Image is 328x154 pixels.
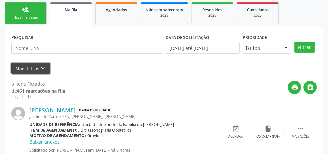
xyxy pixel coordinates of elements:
a: [PERSON_NAME] [29,107,76,114]
div: Mais ações [292,135,309,139]
div: 8 itens filtrados [11,81,65,87]
span: Agendados [106,7,127,13]
span: Ultrassonografia Obstetrica [80,127,132,133]
span: Baixa Prioridade [78,107,112,114]
div: Jardim do Carmo, S/N, [PERSON_NAME], [PERSON_NAME] [29,114,219,119]
div: 2025 [146,13,183,18]
i: print [291,84,298,91]
div: person_add [22,6,29,13]
div: 2025 [196,13,228,18]
button: Mais filtroskeyboard_arrow_down [11,63,50,74]
div: Nova marcação [9,15,42,20]
a: Baixar anexos [29,139,60,145]
i: keyboard_arrow_down [39,65,46,72]
button:  [303,81,317,94]
b: Unidade de referência: [29,122,80,127]
i:  [307,84,314,91]
label: Prioridade [243,32,267,43]
button: Filtrar [294,42,315,53]
span: Na fila [65,7,77,13]
strong: 861 marcações na fila [17,88,65,94]
span: Não compareceram [146,7,183,13]
p: Solicitado por [PERSON_NAME] em [DATE] - há 6 horas [29,148,219,153]
i: insert_drive_file [264,125,272,132]
span: Gravidez [87,133,104,138]
img: img [11,107,25,120]
span: Cancelados [247,7,269,13]
div: 2025 [241,13,274,18]
span: Unidade de Saude da Familia do [PERSON_NAME] [81,122,174,127]
input: Nome, CNS [11,43,162,54]
label: DATA DE SOLICITAÇÃO [166,32,209,43]
span: Todos [245,45,278,51]
b: Item de agendamento: [29,127,79,133]
button: print [288,81,301,94]
div: de [11,87,65,94]
input: Selecione um intervalo [166,43,240,54]
b: Motivo de agendamento: [29,133,86,138]
label: PESQUISAR [11,32,33,43]
div: Agendar [228,135,243,139]
span: Resolvidos [202,7,222,13]
i: event_available [232,125,239,132]
div: Página 1 de 1 [11,94,65,100]
div: Exportar (PDF) [256,135,280,139]
i:  [297,125,304,132]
